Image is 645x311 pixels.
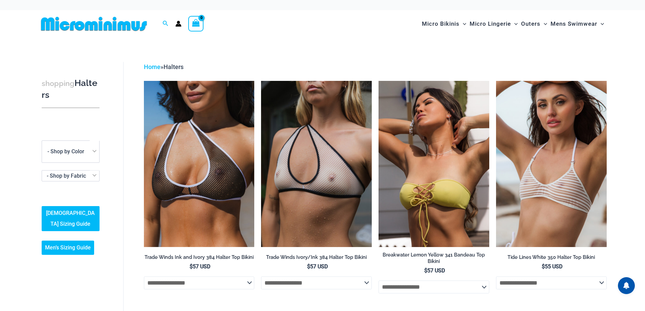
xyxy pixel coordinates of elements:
nav: Site Navigation [419,13,607,35]
span: $ [190,263,193,270]
bdi: 57 USD [307,263,328,270]
h2: Tide Lines White 350 Halter Top Bikini [496,254,607,261]
span: Mens Swimwear [551,15,597,32]
span: Micro Lingerie [470,15,511,32]
a: Trade Winds Ink and Ivory 384 Halter Top Bikini [144,254,255,263]
a: Men’s Sizing Guide [42,241,94,255]
bdi: 57 USD [190,263,210,270]
img: Breakwater Lemon Yellow 341 halter 01 [379,81,489,247]
img: MM SHOP LOGO FLAT [38,16,150,31]
a: Account icon link [175,21,181,27]
a: OutersMenu ToggleMenu Toggle [519,14,549,34]
span: $ [424,267,427,274]
span: » [144,63,184,70]
a: [DEMOGRAPHIC_DATA] Sizing Guide [42,206,100,231]
span: Menu Toggle [540,15,547,32]
span: - Shop by Fabric [47,173,86,179]
span: Menu Toggle [597,15,604,32]
h3: Halters [42,77,100,101]
span: Menu Toggle [459,15,466,32]
img: Tide Lines White 350 Halter Top 01 [496,81,607,247]
span: - Shop by Fabric [42,171,99,181]
span: $ [542,263,545,270]
span: - Shop by Color [47,148,84,155]
span: - Shop by Color [42,140,100,163]
img: Tradewinds Ink and Ivory 384 Halter 01 [144,81,255,247]
a: Micro BikinisMenu ToggleMenu Toggle [420,14,468,34]
a: Trade Winds IvoryInk 384 Top 01Trade Winds IvoryInk 384 Top 469 Thong 03Trade Winds IvoryInk 384 ... [261,81,372,247]
h2: Trade Winds Ivory/Ink 384 Halter Top Bikini [261,254,372,261]
span: shopping [42,79,74,88]
a: Tradewinds Ink and Ivory 384 Halter 01Tradewinds Ink and Ivory 384 Halter 02Tradewinds Ink and Iv... [144,81,255,247]
span: $ [307,263,310,270]
span: - Shop by Fabric [42,170,100,181]
a: Home [144,63,160,70]
bdi: 57 USD [424,267,445,274]
a: Trade Winds Ivory/Ink 384 Halter Top Bikini [261,254,372,263]
img: Trade Winds IvoryInk 384 Top 01 [261,81,372,247]
h2: Trade Winds Ink and Ivory 384 Halter Top Bikini [144,254,255,261]
span: Micro Bikinis [422,15,459,32]
a: Breakwater Lemon Yellow 341 Bandeau Top Bikini [379,252,489,267]
a: Search icon link [163,20,169,28]
span: Outers [521,15,540,32]
a: Tide Lines White 350 Halter Top 01Tide Lines White 350 Halter Top 480 MicroTide Lines White 350 H... [496,81,607,247]
a: View Shopping Cart, empty [188,16,204,31]
h2: Breakwater Lemon Yellow 341 Bandeau Top Bikini [379,252,489,264]
a: Mens SwimwearMenu ToggleMenu Toggle [549,14,606,34]
span: Menu Toggle [511,15,518,32]
bdi: 55 USD [542,263,562,270]
span: - Shop by Color [42,141,99,162]
a: Tide Lines White 350 Halter Top Bikini [496,254,607,263]
a: Micro LingerieMenu ToggleMenu Toggle [468,14,519,34]
a: Breakwater Lemon Yellow 341 halter 01Breakwater Lemon Yellow 341 halter 4956 Short 06Breakwater L... [379,81,489,247]
span: Halters [164,63,184,70]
